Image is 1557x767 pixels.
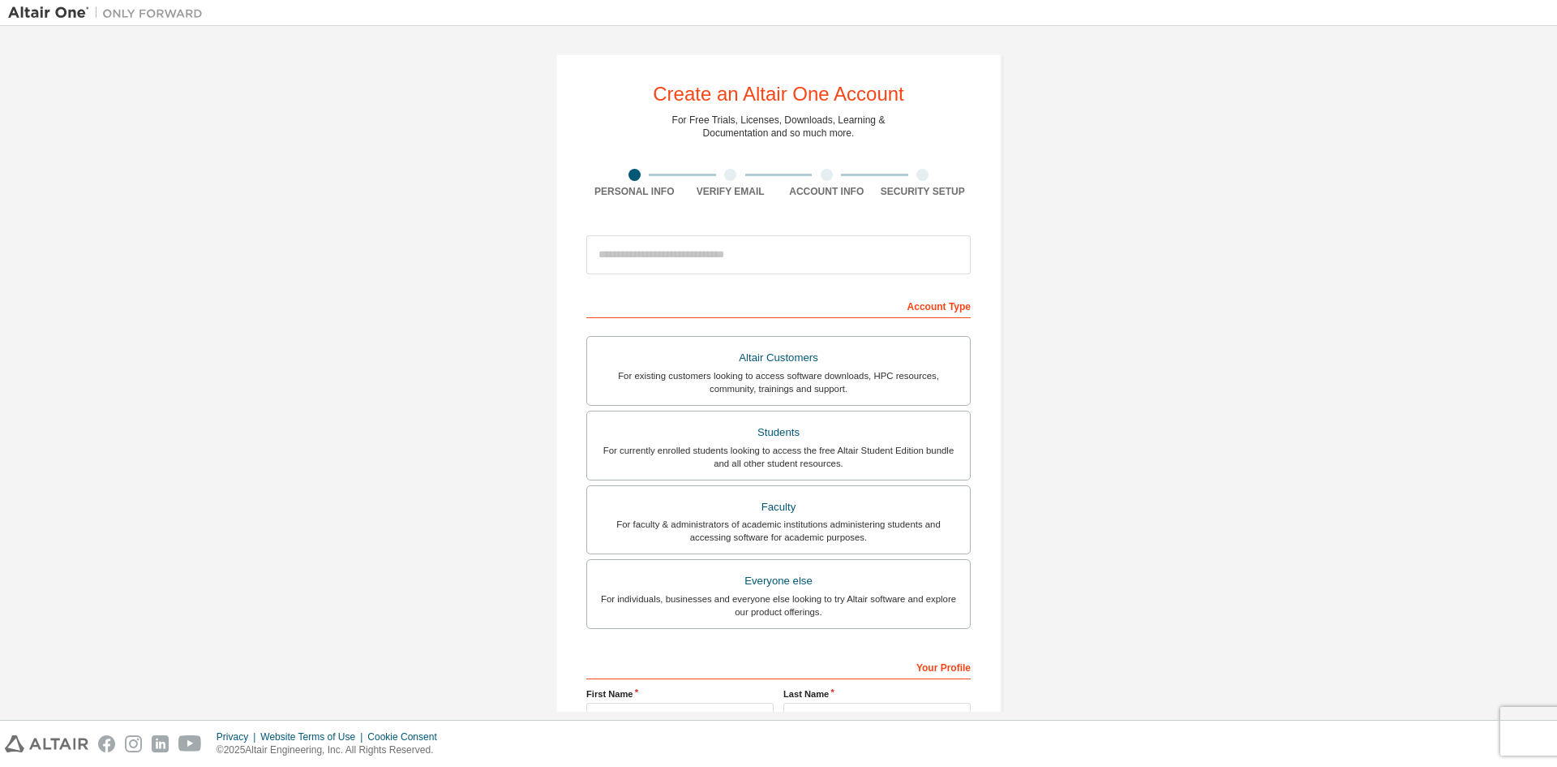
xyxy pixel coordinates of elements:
[683,185,779,198] div: Verify Email
[653,84,904,104] div: Create an Altair One Account
[597,421,960,444] div: Students
[597,570,960,592] div: Everyone else
[367,730,446,743] div: Cookie Consent
[586,653,971,679] div: Your Profile
[98,735,115,752] img: facebook.svg
[783,687,971,700] label: Last Name
[125,735,142,752] img: instagram.svg
[778,185,875,198] div: Account Info
[597,496,960,519] div: Faculty
[672,114,886,140] div: For Free Trials, Licenses, Downloads, Learning & Documentation and so much more.
[597,347,960,369] div: Altair Customers
[597,592,960,618] div: For individuals, businesses and everyone else looking to try Altair software and explore our prod...
[597,518,960,544] div: For faculty & administrators of academic institutions administering students and accessing softwa...
[597,444,960,470] div: For currently enrolled students looking to access the free Altair Student Edition bundle and all ...
[217,743,447,757] p: © 2025 Altair Engineering, Inc. All Rights Reserved.
[597,369,960,395] div: For existing customers looking to access software downloads, HPC resources, community, trainings ...
[8,5,211,21] img: Altair One
[586,687,774,700] label: First Name
[260,730,367,743] div: Website Terms of Use
[586,185,683,198] div: Personal Info
[875,185,972,198] div: Security Setup
[586,292,971,318] div: Account Type
[217,730,260,743] div: Privacy
[178,735,202,752] img: youtube.svg
[152,735,169,752] img: linkedin.svg
[5,735,88,752] img: altair_logo.svg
